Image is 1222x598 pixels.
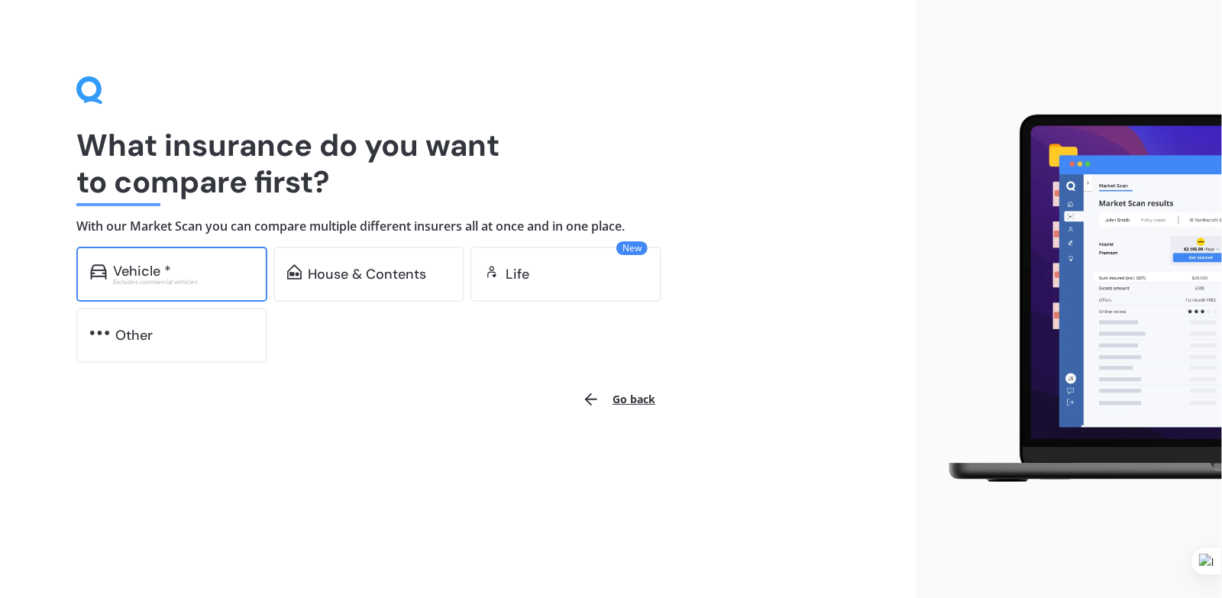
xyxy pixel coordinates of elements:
img: life.f720d6a2d7cdcd3ad642.svg [484,264,499,280]
div: Vehicle * [113,263,171,279]
img: other.81dba5aafe580aa69f38.svg [90,325,109,341]
img: laptop.webp [929,106,1222,491]
div: House & Contents [308,267,426,282]
h1: What insurance do you want to compare first? [76,127,840,200]
img: home-and-contents.b802091223b8502ef2dd.svg [287,264,302,280]
button: Go back [573,381,664,418]
div: Life [506,267,529,282]
div: Excludes commercial vehicles [113,279,254,285]
div: Other [115,328,153,343]
img: car.f15378c7a67c060ca3f3.svg [90,264,107,280]
span: New [616,241,648,255]
h4: With our Market Scan you can compare multiple different insurers all at once and in one place. [76,218,840,234]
